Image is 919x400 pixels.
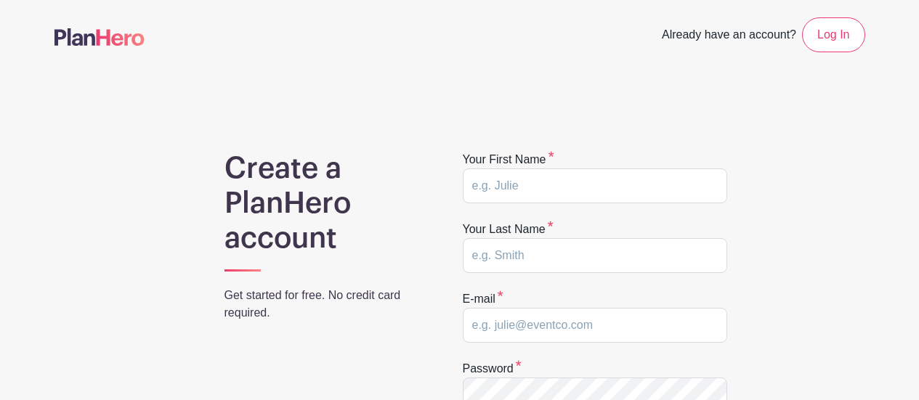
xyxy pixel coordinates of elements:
input: e.g. julie@eventco.com [463,308,727,343]
h1: Create a PlanHero account [224,151,425,256]
label: Your first name [463,151,554,168]
label: Your last name [463,221,554,238]
label: E-mail [463,290,503,308]
a: Log In [802,17,865,52]
p: Get started for free. No credit card required. [224,287,425,322]
img: logo-507f7623f17ff9eddc593b1ce0a138ce2505c220e1c5a4e2b4648c50719b7d32.svg [54,28,145,46]
span: Already have an account? [662,20,796,52]
input: e.g. Julie [463,168,727,203]
label: Password [463,360,522,377]
input: e.g. Smith [463,238,727,273]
